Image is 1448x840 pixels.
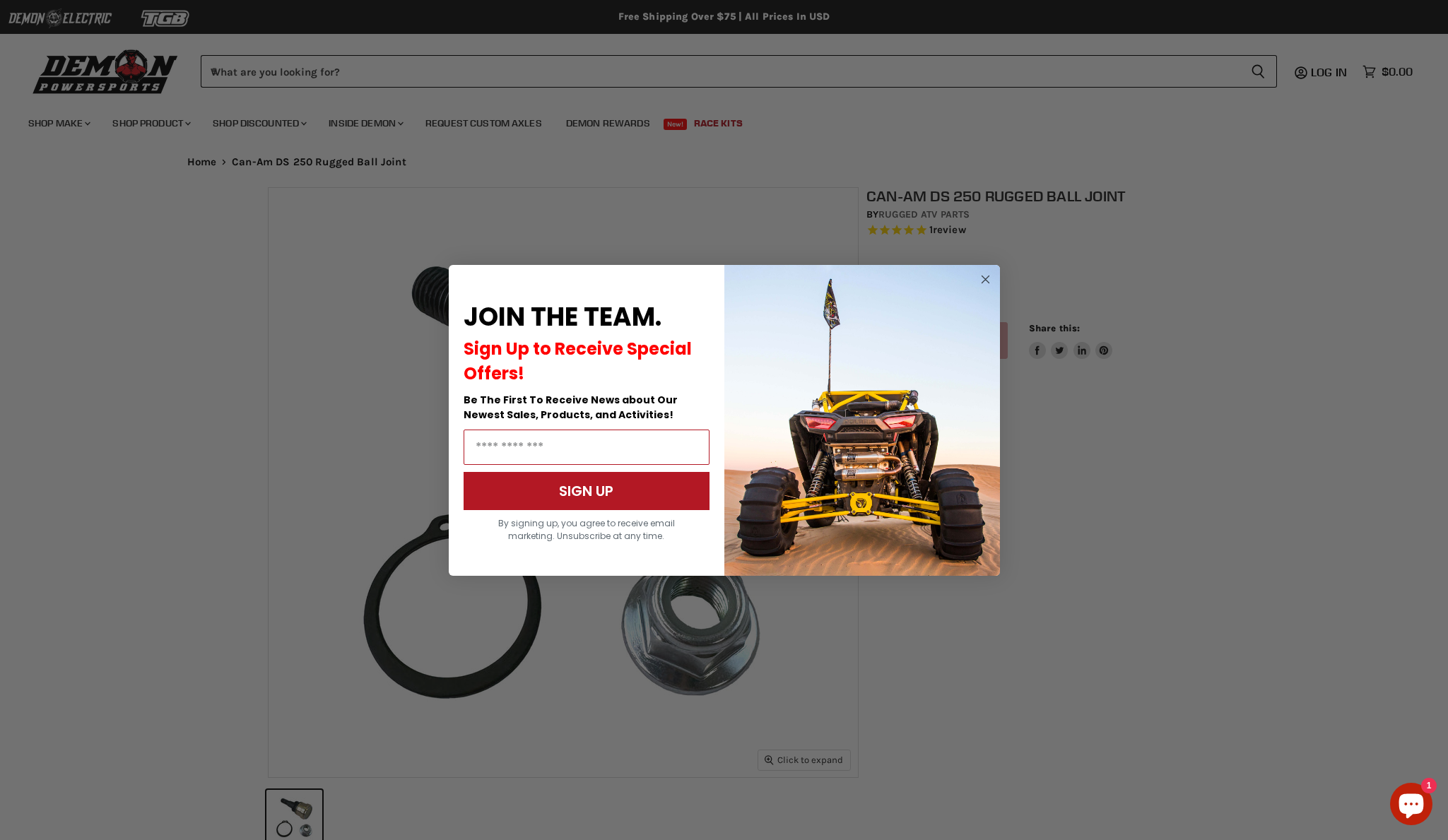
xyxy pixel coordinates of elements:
[724,265,1000,576] img: a9095488-b6e7-41ba-879d-588abfab540b.jpeg
[1386,783,1437,829] inbox-online-store-chat: Shopify online store chat
[464,472,710,510] button: SIGN UP
[464,393,678,422] span: Be The First To Receive News about Our Newest Sales, Products, and Activities!
[464,337,692,385] span: Sign Up to Receive Special Offers!
[498,517,675,542] span: By signing up, you agree to receive email marketing. Unsubscribe at any time.
[977,271,994,288] button: Close dialog
[464,430,710,465] input: Email Address
[464,299,661,335] span: JOIN THE TEAM.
